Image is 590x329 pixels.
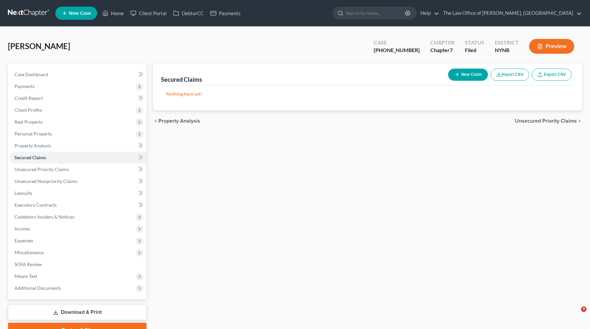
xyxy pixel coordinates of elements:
[170,7,207,19] a: DebtorCC
[417,7,439,19] a: Help
[14,178,77,184] span: Unsecured Nonpriority Claims
[14,273,37,279] span: Means Test
[161,75,202,83] div: Secured Claims
[207,7,244,19] a: Payments
[9,69,147,80] a: Case Dashboard
[374,39,420,46] div: Case
[491,69,529,81] button: Import CSV
[440,7,582,19] a: The Law Office of [PERSON_NAME], [GEOGRAPHIC_DATA]
[529,39,574,54] button: Preview
[515,118,582,124] button: Unsecured Priority Claims chevron_right
[430,46,454,54] div: Chapter
[127,7,170,19] a: Client Portal
[9,140,147,152] a: Property Analysis
[14,285,61,291] span: Additional Documents
[430,39,454,46] div: Chapter
[166,91,569,97] p: Nothing here yet!
[515,118,577,124] span: Unsecured Priority Claims
[374,46,420,54] div: [PHONE_NUMBER]
[14,261,42,267] span: SOFA Review
[14,72,48,77] span: Case Dashboard
[14,166,69,172] span: Unsecured Priority Claims
[158,118,200,124] span: Property Analysis
[346,7,406,19] input: Search by name...
[14,95,43,101] span: Credit Report
[14,155,46,160] span: Secured Claims
[14,143,51,148] span: Property Analysis
[9,187,147,199] a: Lawsuits
[8,41,70,51] span: [PERSON_NAME]
[9,199,147,211] a: Executory Contracts
[9,258,147,270] a: SOFA Review
[14,131,52,136] span: Personal Property
[14,119,43,125] span: Real Property
[495,46,519,54] div: NYNB
[14,83,35,89] span: Payments
[577,118,582,124] i: chevron_right
[9,152,147,164] a: Secured Claims
[9,164,147,175] a: Unsecured Priority Claims
[495,39,519,46] div: District
[99,7,127,19] a: Home
[448,69,488,81] button: New Claim
[450,47,453,53] span: 7
[14,238,33,243] span: Expenses
[69,11,91,16] span: New Case
[153,118,200,124] button: chevron_left Property Analysis
[465,46,484,54] div: Filed
[9,92,147,104] a: Credit Report
[14,226,30,231] span: Income
[14,202,57,208] span: Executory Contracts
[14,107,42,113] span: Client Profile
[14,250,44,255] span: Miscellaneous
[581,307,586,312] span: 9
[465,39,484,46] div: Status
[14,190,32,196] span: Lawsuits
[8,305,147,320] a: Download & Print
[14,214,74,220] span: Codebtors Insiders & Notices
[532,69,572,81] a: Export CSV
[568,307,583,322] iframe: Intercom live chat
[9,175,147,187] a: Unsecured Nonpriority Claims
[153,118,158,124] i: chevron_left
